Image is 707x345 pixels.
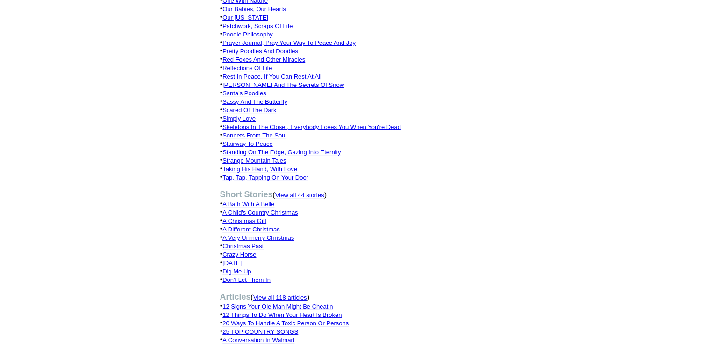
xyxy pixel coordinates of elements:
[222,123,401,130] a: Skeletons In The Closet, Everybody Loves You When You're Dead
[222,149,341,156] a: Standing On The Edge, Gazing Into Eternity
[222,90,266,97] a: Santa's Poodles
[222,14,268,21] a: Our [US_STATE]
[222,140,272,147] a: Stairway To Peace
[222,165,297,172] a: Taking His Hand, With Love
[222,234,294,241] a: A Very Unmerry Christmas
[275,192,324,199] font: View all 44 stories
[222,251,256,258] a: Crazy Horse
[222,157,286,164] a: Strange Mountain Tales
[222,320,349,327] a: 20 Ways To Handle A Toxic Person Or Persons
[222,268,251,275] a: Dig Me Up
[222,328,298,335] a: 25 TOP COUNTRY SONGS
[222,73,321,80] a: Rest In Peace, If You Can Rest At All
[222,132,286,139] a: Sonnets From The Soul
[222,107,276,114] a: Scared Of The Dark
[222,39,356,46] a: Prayer Journal, Pray Your Way To Peace And Joy
[222,115,256,122] a: Simply Love
[253,293,307,301] a: View all 118 articles
[222,22,293,29] a: Patchwork, Scraps Of Life
[253,294,307,301] font: View all 118 articles
[222,276,271,283] a: Don't Let Them In
[220,190,273,199] b: Short Stories
[222,56,305,63] a: Red Foxes And Other Miracles
[222,6,286,13] a: Our Babies, Our Hearts
[222,201,274,208] a: A Bath With A Belle
[222,209,298,216] a: A Child's Country Christmas
[222,226,280,233] a: A Different Christmas
[222,243,264,250] a: Christmas Past
[275,191,324,199] a: View all 44 stories
[222,337,294,344] a: A Conversation In Walmart
[222,65,272,72] a: Reflections Of Life
[222,311,342,318] a: 12 Things To Do When Your Heart Is Broken
[222,31,273,38] a: Poodle Philosophy
[222,217,266,224] a: A Christmas Gift
[220,292,251,302] b: Articles
[222,48,298,55] a: Pretty Poodles And Doodles
[222,98,287,105] a: Sassy And The Butterfly
[222,303,333,310] a: 12 Signs Your Ole Man Might Be Cheatin
[222,174,308,181] a: Tap, Tap, Tapping On Your Door
[222,81,344,88] a: [PERSON_NAME] And The Secrets Of Snow
[222,259,242,266] a: [DATE]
